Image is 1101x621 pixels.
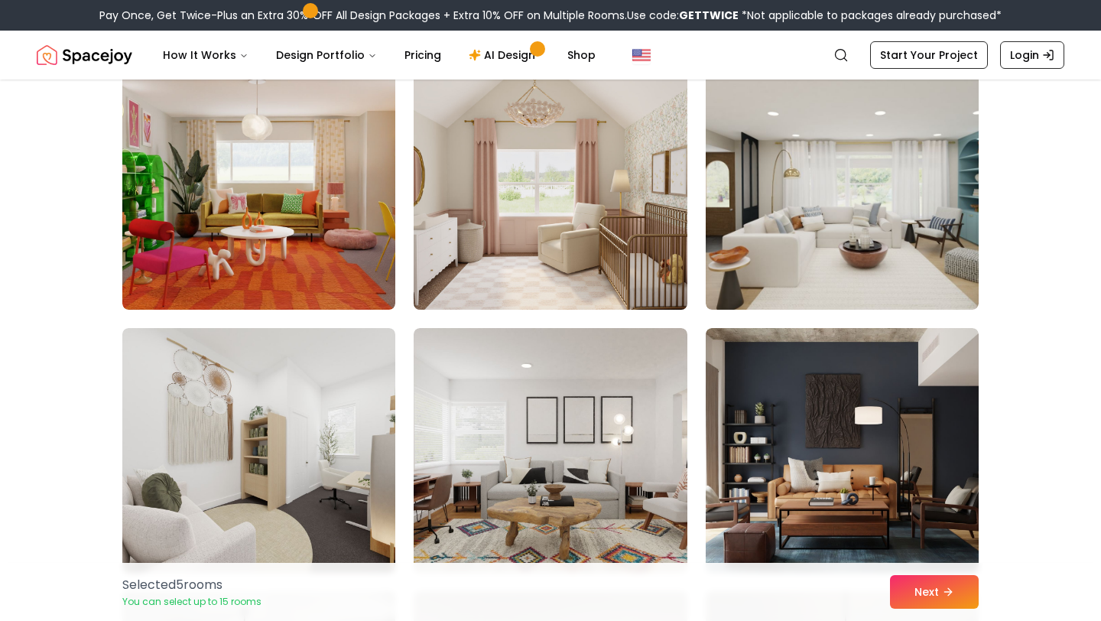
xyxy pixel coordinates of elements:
[739,8,1002,23] span: *Not applicable to packages already purchased*
[632,46,651,64] img: United States
[706,65,979,310] img: Room room-81
[706,328,979,573] img: Room room-84
[37,40,132,70] a: Spacejoy
[407,59,693,316] img: Room room-80
[151,40,261,70] button: How It Works
[456,40,552,70] a: AI Design
[122,596,261,608] p: You can select up to 15 rooms
[555,40,608,70] a: Shop
[264,40,389,70] button: Design Portfolio
[627,8,739,23] span: Use code:
[414,328,687,573] img: Room room-83
[1000,41,1064,69] a: Login
[890,575,979,609] button: Next
[679,8,739,23] b: GETTWICE
[122,65,395,310] img: Room room-79
[122,328,395,573] img: Room room-82
[37,31,1064,80] nav: Global
[99,8,1002,23] div: Pay Once, Get Twice-Plus an Extra 30% OFF All Design Packages + Extra 10% OFF on Multiple Rooms.
[37,40,132,70] img: Spacejoy Logo
[151,40,608,70] nav: Main
[392,40,453,70] a: Pricing
[122,576,261,594] p: Selected 5 room s
[870,41,988,69] a: Start Your Project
